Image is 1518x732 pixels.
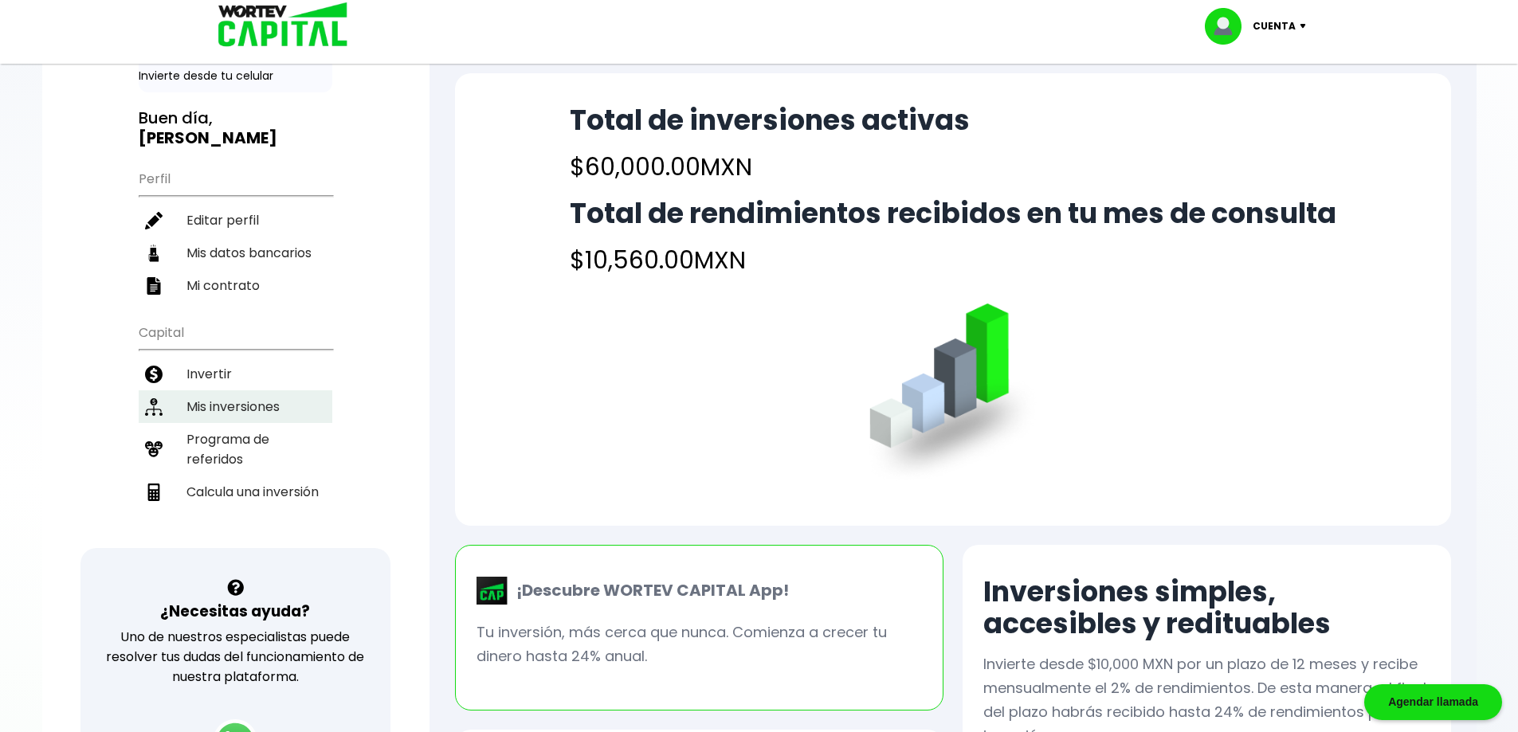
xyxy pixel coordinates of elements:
img: wortev-capital-app-icon [477,577,508,605]
ul: Capital [139,315,332,548]
img: editar-icon.952d3147.svg [145,212,163,229]
img: recomiendanos-icon.9b8e9327.svg [145,440,163,458]
h3: Buen día, [139,108,332,148]
img: calculadora-icon.17d418c4.svg [145,483,163,501]
p: Uno de nuestros especialistas puede resolver tus dudas del funcionamiento de nuestra plataforma. [101,627,370,687]
a: Mis inversiones [139,390,332,423]
p: Invierte desde tu celular [139,68,332,84]
img: inversiones-icon.6695dc30.svg [145,398,163,416]
img: profile-image [1205,8,1253,45]
a: Editar perfil [139,204,332,237]
p: Cuenta [1253,14,1296,38]
img: contrato-icon.f2db500c.svg [145,277,163,295]
p: ¡Descubre WORTEV CAPITAL App! [508,578,789,602]
img: invertir-icon.b3b967d7.svg [145,366,163,383]
a: Invertir [139,358,332,390]
h3: ¿Necesitas ayuda? [160,600,310,623]
a: Calcula una inversión [139,476,332,508]
p: Tu inversión, más cerca que nunca. Comienza a crecer tu dinero hasta 24% anual. [477,620,922,668]
img: icon-down [1296,24,1317,29]
h2: Total de inversiones activas [570,104,970,136]
ul: Perfil [139,161,332,302]
a: Mis datos bancarios [139,237,332,269]
b: [PERSON_NAME] [139,127,277,149]
a: Programa de referidos [139,423,332,476]
img: grafica.516fef24.png [862,303,1043,484]
h4: $10,560.00 MXN [570,242,1336,278]
h2: Total de rendimientos recibidos en tu mes de consulta [570,198,1336,229]
a: Mi contrato [139,269,332,302]
h4: $60,000.00 MXN [570,149,970,185]
div: Agendar llamada [1364,684,1502,720]
img: datos-icon.10cf9172.svg [145,245,163,262]
h2: Inversiones simples, accesibles y redituables [983,576,1430,640]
